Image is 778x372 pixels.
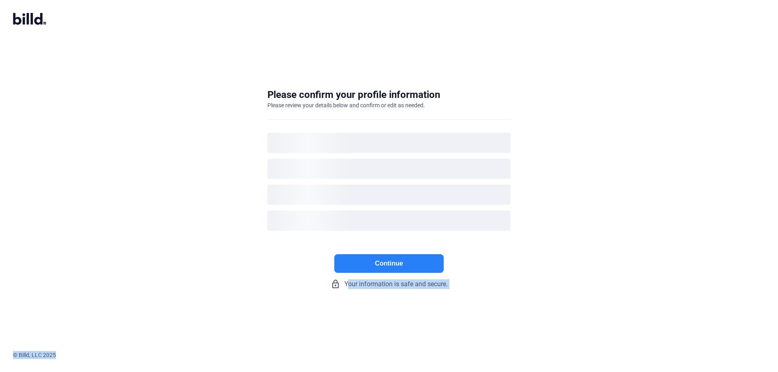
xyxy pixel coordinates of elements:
button: Continue [334,254,444,273]
div: loading [267,185,511,205]
div: Please confirm your profile information [267,88,440,101]
div: loading [267,159,511,179]
mat-icon: lock_outline [331,279,340,289]
div: loading [267,133,511,153]
div: loading [267,210,511,231]
div: Your information is safe and secure. [267,279,511,289]
div: © Billd, LLC 2025 [13,351,778,359]
div: Please review your details below and confirm or edit as needed. [267,101,425,109]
